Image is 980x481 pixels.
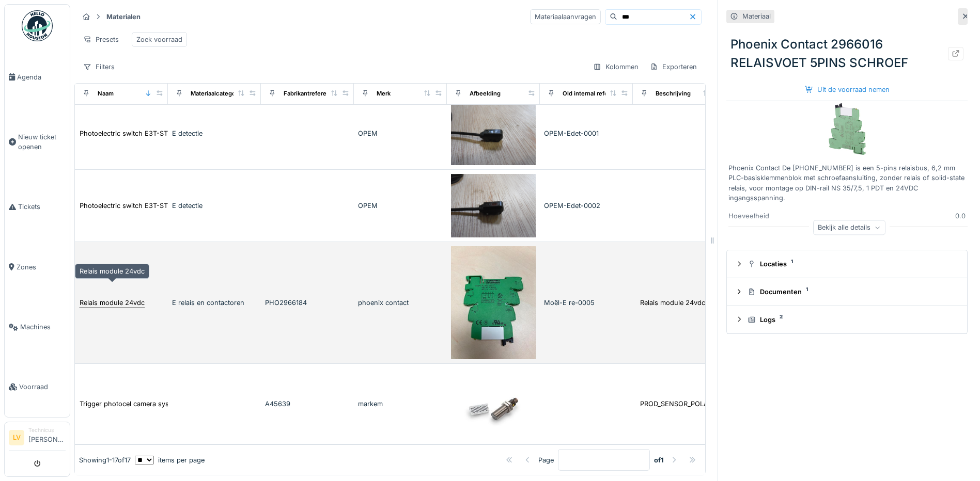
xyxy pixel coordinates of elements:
div: Logs [748,315,955,325]
div: Zoek voorraad [136,35,182,44]
div: Photoelectric switch E3T-ST12 zender+ontvanger [80,129,234,138]
span: Voorraad [19,382,66,392]
img: Trigger photocel camera systeem markem laser print [451,368,536,440]
a: Agenda [5,47,70,107]
div: Phoenix Contact 2966016 RELAISVOET 5PINS SCHROEF [726,31,968,76]
div: Beschrijving [656,89,691,98]
a: Tickets [5,177,70,237]
div: OPEM [358,201,443,211]
strong: Materialen [102,12,145,22]
span: Zones [17,262,66,272]
a: LV Technicus[PERSON_NAME] [9,426,66,451]
img: Relais module 24vdc [451,246,536,359]
div: phoenix contact [358,298,443,308]
div: Moël-E re-0005 [544,298,629,308]
a: Machines [5,297,70,357]
div: E detectie [172,129,257,138]
div: Page [538,455,554,465]
div: Fabrikantreferentie [284,89,337,98]
span: Agenda [17,72,66,82]
a: Zones [5,237,70,297]
div: Afbeelding [470,89,501,98]
div: Exporteren [645,59,702,74]
div: Kolommen [588,59,643,74]
div: Photoelectric switch E3T-ST14 zender+ontvanger [80,201,234,211]
a: Voorraad [5,357,70,417]
div: Materiaalcategorie [191,89,243,98]
div: Old internal reference [563,89,625,98]
summary: Documenten1 [731,282,963,301]
span: Nieuw ticket openen [18,132,66,152]
summary: Logs2 [731,310,963,329]
img: Phoenix Contact 2966016 RELAISVOET 5PINS SCHROEF [821,103,873,155]
span: Tickets [18,202,66,212]
img: Photoelectric switch E3T-ST12 zender+ontvanger [451,102,536,165]
div: Phoenix Contact De [PHONE_NUMBER] is een 5-pins relaisbus, 6,2 mm PLC-basisklemmenblok met schroe... [728,163,966,203]
summary: Locaties1 [731,254,963,274]
div: Relais module 24vdc [80,298,145,308]
div: 0.0 [810,211,966,221]
div: Relais module 24vdc PLC-BSC-24UC/21 [640,298,766,308]
div: Uit de voorraad nemen [801,83,894,97]
strong: of 1 [654,455,664,465]
div: markem [358,399,443,409]
img: Badge_color-CXgf-gQk.svg [22,10,53,41]
li: LV [9,430,24,445]
div: Filters [79,59,119,74]
img: Photoelectric switch E3T-ST14 zender+ontvanger [451,174,536,237]
span: Machines [20,322,66,332]
div: OPEM [358,129,443,138]
div: E detectie [172,201,257,211]
div: PROD_SENSOR_POLARIZED_RETRO_REFLEX MI - Common... [640,399,830,409]
div: Relais module 24vdc [75,264,149,279]
div: Naam [98,89,114,98]
div: Merk [377,89,391,98]
div: PHO2966184 [265,298,350,308]
a: Nieuw ticket openen [5,107,70,177]
div: Materiaal [742,11,771,21]
div: Showing 1 - 17 of 17 [79,455,131,465]
div: E relais en contactoren [172,298,257,308]
div: OPEM-Edet-0002 [544,201,629,211]
div: Bekijk alle details [813,220,885,235]
div: Presets [79,32,123,47]
div: Hoeveelheid [728,211,806,221]
div: Trigger photocel camera systeem markem laser print [80,399,244,409]
li: [PERSON_NAME] [28,426,66,448]
div: Locaties [748,259,955,269]
div: Materiaalaanvragen [530,9,601,24]
div: Technicus [28,426,66,434]
div: OPEM-Edet-0001 [544,129,629,138]
div: A45639 [265,399,350,409]
div: items per page [135,455,205,465]
div: Documenten [748,287,955,297]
